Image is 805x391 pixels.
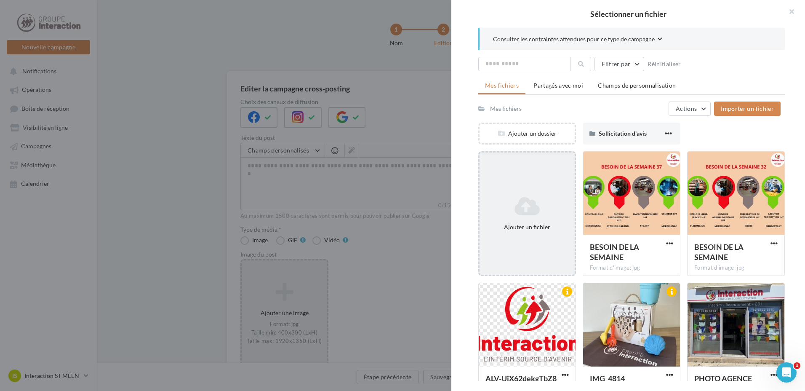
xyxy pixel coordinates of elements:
[794,362,800,369] span: 1
[599,130,647,137] span: Sollicitation d'avis
[714,102,781,116] button: Importer un fichier
[533,82,583,89] span: Partagés avec moi
[485,82,519,89] span: Mes fichiers
[590,374,625,383] span: IMG_4814
[694,264,778,272] div: Format d'image: jpg
[669,102,711,116] button: Actions
[480,129,575,138] div: Ajouter un dossier
[594,57,644,71] button: Filtrer par
[465,10,792,18] h2: Sélectionner un fichier
[493,35,655,43] span: Consulter les contraintes attendues pour ce type de campagne
[776,362,797,383] iframe: Intercom live chat
[721,105,774,112] span: Importer un fichier
[483,223,571,231] div: Ajouter un fichier
[590,264,673,272] div: Format d'image: jpg
[676,105,697,112] span: Actions
[598,82,676,89] span: Champs de personnalisation
[694,374,752,383] span: PHOTO AGENCE
[490,104,522,113] div: Mes fichiers
[644,59,685,69] button: Réinitialiser
[590,242,639,262] span: BESOIN DE LA SEMAINE
[493,35,662,45] button: Consulter les contraintes attendues pour ce type de campagne
[694,242,744,262] span: BESOIN DE LA SEMAINE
